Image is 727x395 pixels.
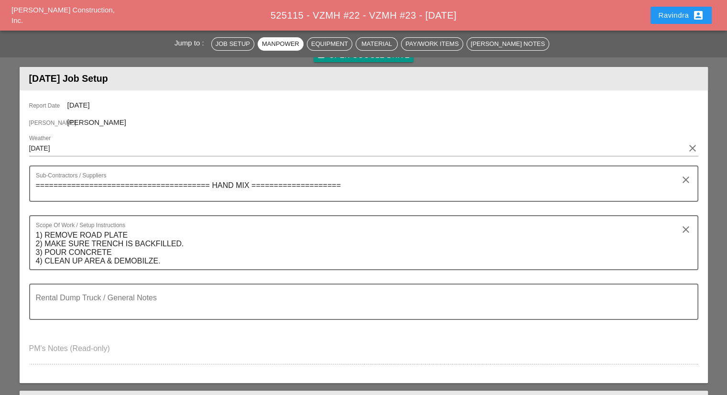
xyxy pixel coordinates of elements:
textarea: PM's Notes (Read-only) [29,341,698,364]
span: [PERSON_NAME] [29,119,67,127]
a: [PERSON_NAME] Construction, Inc. [11,6,115,25]
div: Pay/Work Items [405,39,458,49]
span: 525115 - VZMH #22 - VZMH #23 - [DATE] [271,10,456,21]
textarea: Scope Of Work / Setup Instructions [36,228,684,269]
div: Ravindra [658,10,704,21]
textarea: Sub-Contractors / Suppliers [36,178,684,201]
button: Job Setup [211,37,254,51]
button: Manpower [258,37,304,51]
header: [DATE] Job Setup [20,67,708,90]
i: clear [680,174,692,186]
span: Report Date [29,101,67,110]
button: Equipment [307,37,352,51]
button: [PERSON_NAME] Notes [467,37,549,51]
div: Manpower [262,39,299,49]
textarea: Rental Dump Truck / General Notes [36,296,684,319]
i: clear [687,143,698,154]
div: [PERSON_NAME] Notes [471,39,545,49]
span: Jump to : [174,39,208,47]
span: [DATE] [67,101,90,109]
div: Material [360,39,393,49]
input: Weather [29,141,685,156]
span: [PERSON_NAME] [67,118,126,126]
button: Ravindra [651,7,712,24]
i: clear [680,224,692,235]
button: Material [356,37,398,51]
i: account_box [693,10,704,21]
button: Pay/Work Items [401,37,463,51]
div: Equipment [311,39,348,49]
div: Job Setup [216,39,250,49]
